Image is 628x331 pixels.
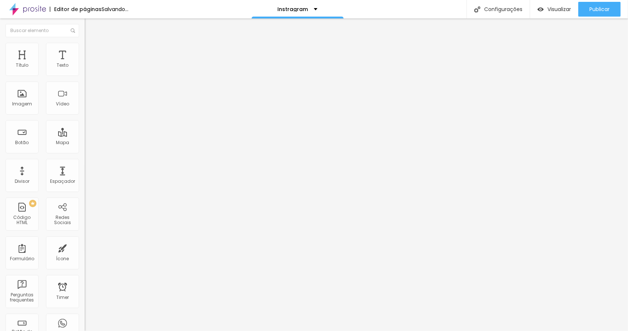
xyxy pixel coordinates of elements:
[56,256,69,261] div: Ícone
[56,140,69,145] div: Mapa
[474,6,480,13] img: Icone
[71,28,75,33] img: Icone
[6,24,79,37] input: Buscar elemento
[578,2,621,17] button: Publicar
[50,7,102,12] div: Editor de páginas
[57,63,68,68] div: Texto
[7,292,36,303] div: Perguntas frequentes
[48,215,77,226] div: Redes Sociais
[589,6,610,12] span: Publicar
[56,295,69,300] div: Timer
[15,179,29,184] div: Divisor
[530,2,578,17] button: Visualizar
[10,256,34,261] div: Formulário
[547,6,571,12] span: Visualizar
[102,7,128,12] div: Salvando...
[537,6,544,13] img: view-1.svg
[12,101,32,107] div: Imagem
[85,18,628,331] iframe: Editor
[16,63,28,68] div: Título
[50,179,75,184] div: Espaçador
[56,101,69,107] div: Vídeo
[278,7,308,12] p: Instragram
[7,215,36,226] div: Código HTML
[15,140,29,145] div: Botão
